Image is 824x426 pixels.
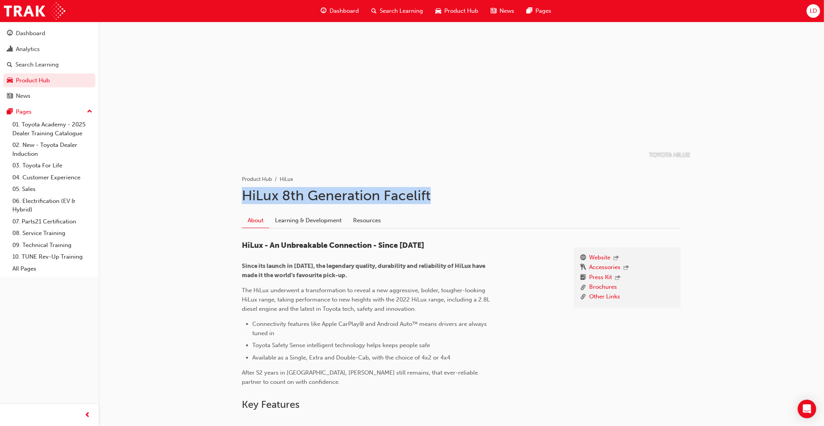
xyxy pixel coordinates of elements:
[9,216,95,228] a: 07. Parts21 Certification
[535,7,551,15] span: Pages
[580,253,586,263] span: www-icon
[280,175,293,184] li: HiLux
[7,109,13,116] span: pages-icon
[7,61,12,68] span: search-icon
[3,105,95,119] button: Pages
[16,29,45,38] div: Dashboard
[330,7,359,15] span: Dashboard
[7,77,13,84] span: car-icon
[4,2,65,20] img: Trak
[3,89,95,103] a: News
[242,213,269,228] a: About
[371,6,377,16] span: search-icon
[3,58,95,72] a: Search Learning
[15,60,59,69] div: Search Learning
[624,265,629,271] span: outbound-icon
[3,25,95,105] button: DashboardAnalyticsSearch LearningProduct HubNews
[9,119,95,139] a: 01. Toyota Academy - 2025 Dealer Training Catalogue
[9,139,95,160] a: 02. New - Toyota Dealer Induction
[252,354,450,361] span: Available as a Single, Extra and Double-Cab, with the choice of 4x2 or 4x4
[580,283,586,292] span: link-icon
[9,239,95,251] a: 09. Technical Training
[9,172,95,184] a: 04. Customer Experience
[491,6,496,16] span: news-icon
[580,273,586,283] span: booktick-icon
[7,30,13,37] span: guage-icon
[269,213,347,228] a: Learning & Development
[649,151,690,160] p: TOYOTA HILUX
[7,46,13,53] span: chart-icon
[435,6,441,16] span: car-icon
[242,262,486,279] span: Since its launch in [DATE], the legendary quality, durability and reliability of HiLux have made ...
[798,400,816,418] div: Open Intercom Messenger
[589,283,617,292] a: Brochures
[520,3,557,19] a: pages-iconPages
[9,195,95,216] a: 06. Electrification (EV & Hybrid)
[807,4,820,18] button: LD
[613,255,619,262] span: outbound-icon
[580,263,586,273] span: keys-icon
[347,213,387,228] a: Resources
[484,3,520,19] a: news-iconNews
[7,93,13,100] span: news-icon
[321,6,326,16] span: guage-icon
[527,6,532,16] span: pages-icon
[589,292,620,302] a: Other Links
[314,3,365,19] a: guage-iconDashboard
[87,107,92,117] span: up-icon
[3,73,95,88] a: Product Hub
[810,7,817,15] span: LD
[252,342,430,349] span: Toyota Safety Sense intelligent technology helps keeps people safe
[242,176,272,182] a: Product Hub
[580,292,586,302] span: link-icon
[16,92,31,101] div: News
[589,263,620,273] a: Accessories
[589,253,610,263] a: Website
[365,3,429,19] a: search-iconSearch Learning
[9,263,95,275] a: All Pages
[9,183,95,195] a: 05. Sales
[242,187,681,204] h1: HiLux 8th Generation Facelift
[9,227,95,239] a: 08. Service Training
[380,7,423,15] span: Search Learning
[242,241,424,250] span: HiLux - An Unbreakable Connection - Since [DATE]
[9,160,95,172] a: 03. Toyota For Life
[242,287,491,312] span: The HiLux underwent a transformation to reveal a new aggressive, bolder, tougher-looking HiLux ra...
[429,3,484,19] a: car-iconProduct Hub
[242,369,479,385] span: After 52 years in [GEOGRAPHIC_DATA], [PERSON_NAME] still remains, that ever-reliable partner to c...
[9,251,95,263] a: 10. TUNE Rev-Up Training
[16,107,32,116] div: Pages
[615,275,620,281] span: outbound-icon
[3,26,95,41] a: Dashboard
[252,320,488,337] span: Connectivity features like Apple CarPlay® and Android Auto™ means drivers are always tuned in
[499,7,514,15] span: News
[3,42,95,56] a: Analytics
[16,45,40,54] div: Analytics
[589,273,612,283] a: Press Kit
[85,411,91,420] span: prev-icon
[242,399,681,411] h2: Key Features
[444,7,478,15] span: Product Hub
